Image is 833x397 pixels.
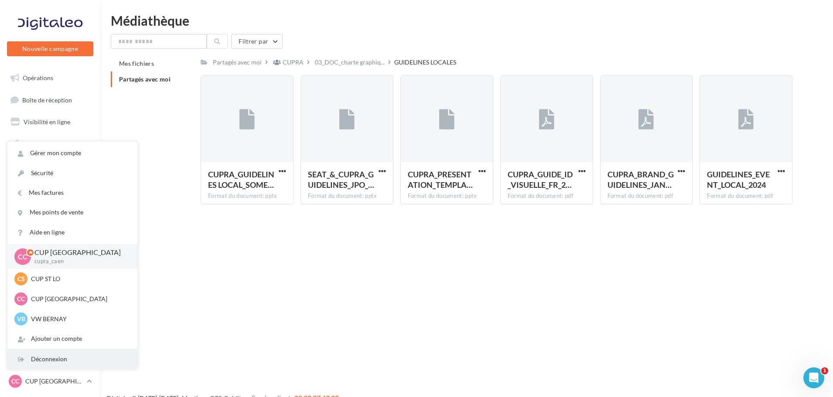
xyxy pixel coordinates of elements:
a: Opérations [5,69,95,87]
span: 03_DOC_charte graphiq... [315,58,385,67]
span: 1 [821,367,828,374]
a: Gérer mon compte [7,143,137,163]
a: Aide en ligne [7,223,137,242]
a: Mes factures [7,183,137,203]
a: Calendrier [5,200,95,218]
a: Visibilité en ligne [5,113,95,131]
p: VW BERNAY [31,315,127,323]
div: Ajouter un compte [7,329,137,349]
a: Mes points de vente [7,203,137,222]
p: cupra_caen [34,258,123,265]
a: Campagnes DataOnDemand [5,250,95,276]
span: Boîte de réception [22,96,72,103]
span: Mes fichiers [119,60,154,67]
span: GUIDELINES_EVENT_LOCAL_2024 [707,170,770,190]
span: CS [17,275,25,283]
span: SEAT_&_CUPRA_GUIDELINES_JPO_2025 [308,170,374,190]
p: CUP [GEOGRAPHIC_DATA] [25,377,83,386]
div: Format du document: pptx [408,192,486,200]
span: CC [17,295,25,303]
a: CC CUP [GEOGRAPHIC_DATA] [7,373,93,390]
div: Médiathèque [111,14,823,27]
span: Partagés avec moi [119,75,171,83]
a: PLV et print personnalisable [5,221,95,247]
span: CUPRA_BRAND_GUIDELINES_JANUARY2024 [608,170,674,190]
span: Opérations [23,74,53,81]
span: CUPRA_GUIDELINES LOCAL_SOME_06.2025 [208,170,274,190]
button: Filtrer par [231,34,283,49]
iframe: Intercom live chat [803,367,824,388]
button: Nouvelle campagne [7,41,93,56]
a: Boîte de réception [5,91,95,109]
span: CUPRA_PRESENTATION_TEMPLATE_2024 [408,170,473,190]
a: Campagnes [5,135,95,153]
p: CUP [GEOGRAPHIC_DATA] [31,295,127,303]
div: Déconnexion [7,349,137,369]
span: CUPRA_GUIDE_ID_VISUELLE_FR_2024 [508,170,573,190]
a: Sécurité [7,163,137,183]
span: CC [18,251,27,261]
div: Partagés avec moi [213,58,262,67]
p: CUP ST LO [31,275,127,283]
div: Format du document: pdf [508,192,586,200]
span: CC [11,377,19,386]
span: Campagnes [22,140,53,147]
div: Format du document: pptx [308,192,386,200]
div: CUPRA [283,58,304,67]
div: Format du document: pptx [208,192,286,200]
a: Contacts [5,156,95,175]
span: Visibilité en ligne [24,118,70,126]
p: CUP [GEOGRAPHIC_DATA] [34,248,123,258]
a: Médiathèque [5,178,95,196]
div: Format du document: pdf [608,192,686,200]
span: VB [17,315,25,323]
div: GUIDELINES LOCALES [394,58,456,67]
div: Format du document: pdf [707,192,785,200]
